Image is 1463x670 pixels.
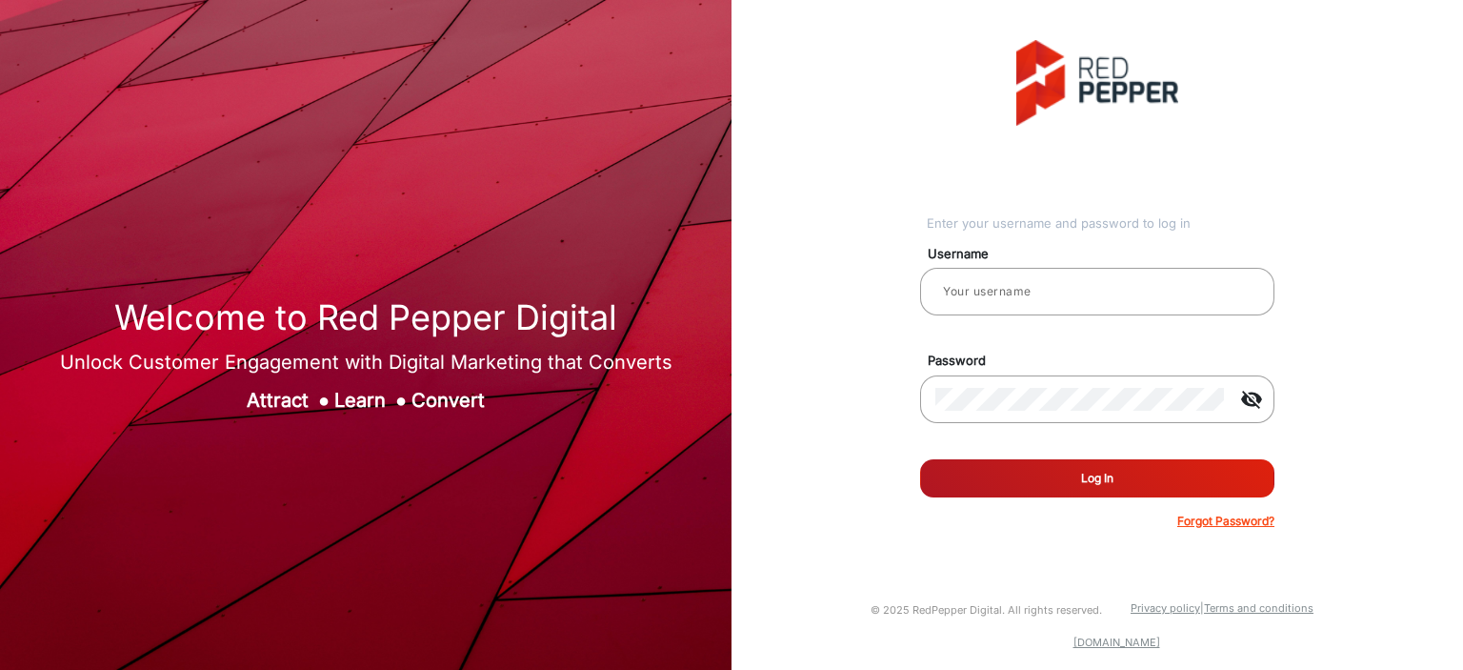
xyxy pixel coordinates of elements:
[1131,601,1200,615] a: Privacy policy
[913,245,1296,264] mat-label: Username
[1073,636,1160,649] a: [DOMAIN_NAME]
[395,389,407,412] span: ●
[1204,601,1313,615] a: Terms and conditions
[871,603,1102,617] small: © 2025 RedPepper Digital. All rights reserved.
[318,389,330,412] span: ●
[1177,513,1274,530] p: Forgot Password?
[935,280,1259,303] input: Your username
[913,352,1296,371] mat-label: Password
[60,297,672,338] h1: Welcome to Red Pepper Digital
[1229,388,1274,411] mat-icon: visibility_off
[60,348,672,376] div: Unlock Customer Engagement with Digital Marketing that Converts
[1200,601,1204,615] a: |
[60,386,672,415] div: Attract Learn Convert
[927,214,1274,233] div: Enter your username and password to log in
[1016,40,1178,126] img: vmg-logo
[920,459,1274,497] button: Log In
